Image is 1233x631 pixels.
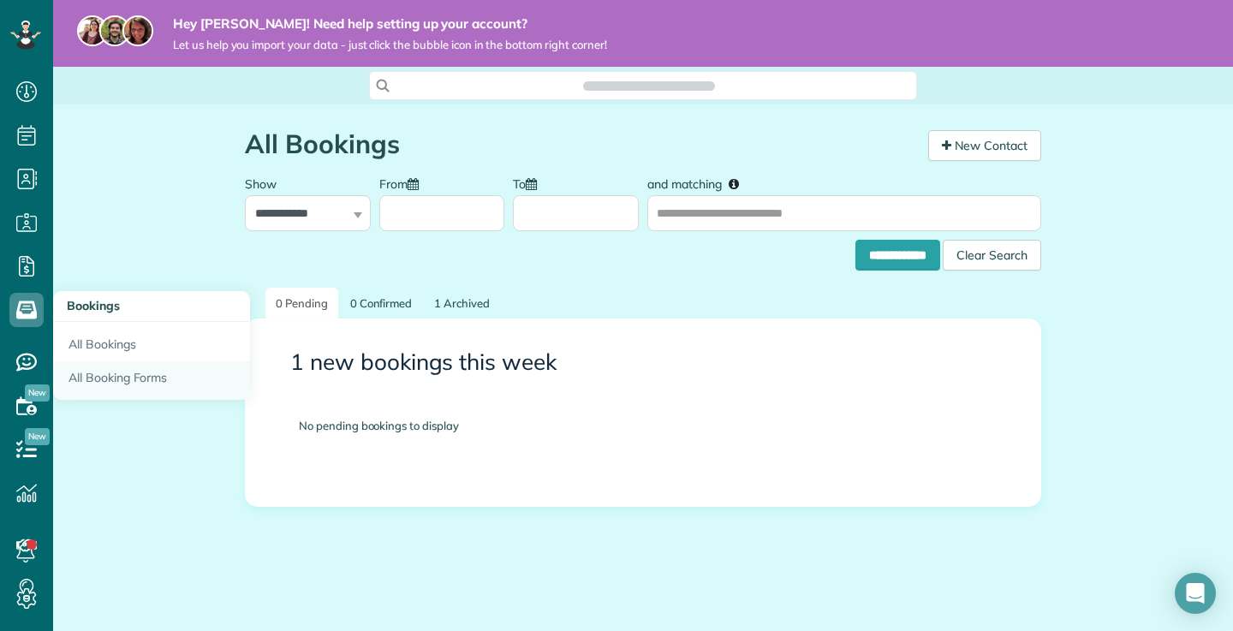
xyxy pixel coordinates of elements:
[53,322,250,361] a: All Bookings
[265,288,338,319] a: 0 Pending
[25,384,50,402] span: New
[1175,573,1216,614] div: Open Intercom Messenger
[943,240,1041,271] div: Clear Search
[928,130,1041,161] a: New Contact
[122,15,153,46] img: michelle-19f622bdf1676172e81f8f8fba1fb50e276960ebfe0243fe18214015130c80e4.jpg
[173,15,607,33] strong: Hey [PERSON_NAME]! Need help setting up your account?
[379,167,427,199] label: From
[67,298,120,313] span: Bookings
[600,77,697,94] span: Search ZenMaid…
[25,428,50,445] span: New
[513,167,545,199] label: To
[647,167,751,199] label: and matching
[943,243,1041,257] a: Clear Search
[99,15,130,46] img: jorge-587dff0eeaa6aab1f244e6dc62b8924c3b6ad411094392a53c71c6c4a576187d.jpg
[245,130,915,158] h1: All Bookings
[340,288,423,319] a: 0 Confirmed
[290,350,996,375] h3: 1 new bookings this week
[53,361,250,401] a: All Booking Forms
[77,15,108,46] img: maria-72a9807cf96188c08ef61303f053569d2e2a8a1cde33d635c8a3ac13582a053d.jpg
[173,38,607,52] span: Let us help you import your data - just click the bubble icon in the bottom right corner!
[273,392,1013,460] div: No pending bookings to display
[424,288,500,319] a: 1 Archived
